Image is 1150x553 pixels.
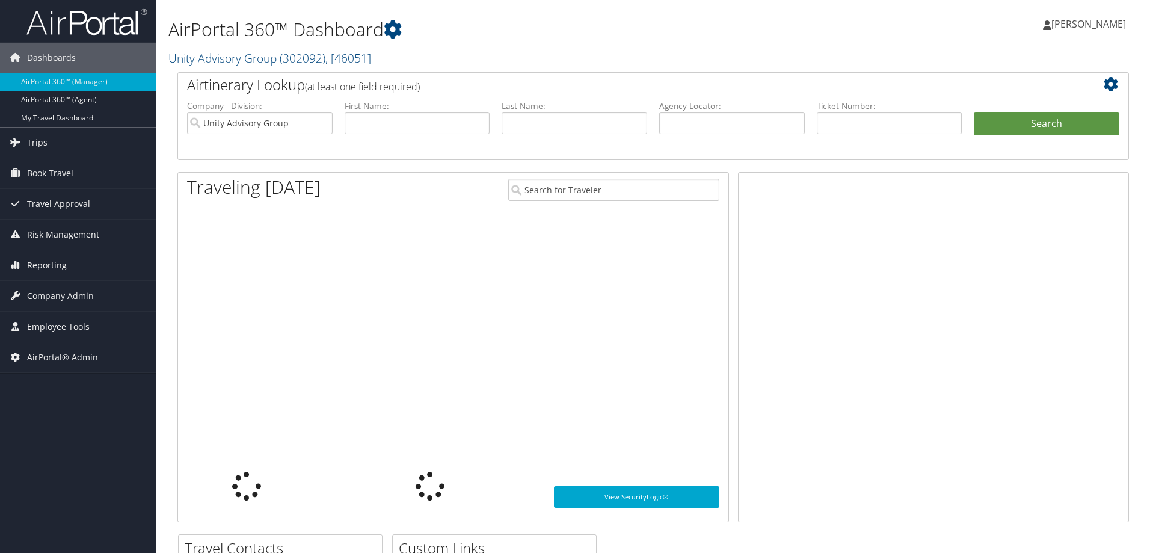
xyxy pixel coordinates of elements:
span: Risk Management [27,220,99,250]
a: Unity Advisory Group [168,50,371,66]
label: First Name: [345,100,490,112]
span: Trips [27,128,48,158]
h2: Airtinerary Lookup [187,75,1040,95]
span: (at least one field required) [305,80,420,93]
span: Company Admin [27,281,94,311]
button: Search [974,112,1119,136]
span: ( 302092 ) [280,50,325,66]
span: AirPortal® Admin [27,342,98,372]
input: Search for Traveler [508,179,719,201]
span: Employee Tools [27,312,90,342]
a: View SecurityLogic® [554,486,719,508]
span: , [ 46051 ] [325,50,371,66]
span: Travel Approval [27,189,90,219]
img: airportal-logo.png [26,8,147,36]
a: [PERSON_NAME] [1043,6,1138,42]
label: Ticket Number: [817,100,962,112]
label: Agency Locator: [659,100,805,112]
h1: AirPortal 360™ Dashboard [168,17,815,42]
span: Dashboards [27,43,76,73]
label: Last Name: [502,100,647,112]
span: Reporting [27,250,67,280]
span: [PERSON_NAME] [1051,17,1126,31]
label: Company - Division: [187,100,333,112]
span: Book Travel [27,158,73,188]
h1: Traveling [DATE] [187,175,321,200]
